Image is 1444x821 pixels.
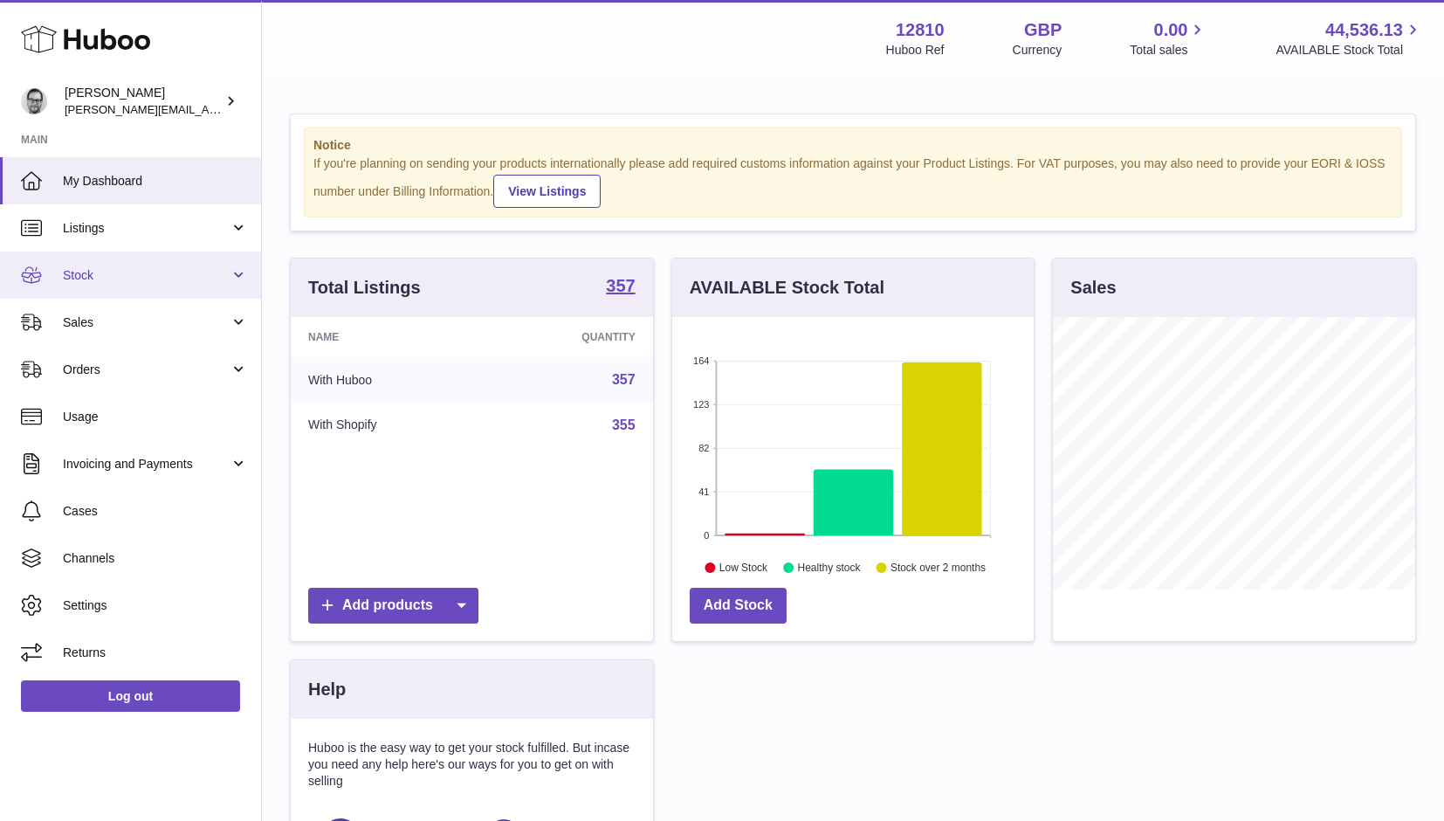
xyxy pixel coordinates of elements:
[693,355,709,366] text: 164
[896,18,945,42] strong: 12810
[291,403,486,448] td: With Shopify
[313,137,1392,154] strong: Notice
[1276,18,1423,59] a: 44,536.13 AVAILABLE Stock Total
[49,28,86,42] div: v 4.0.25
[1276,42,1423,59] span: AVAILABLE Stock Total
[21,680,240,712] a: Log out
[1024,18,1062,42] strong: GBP
[606,277,635,294] strong: 357
[63,220,230,237] span: Listings
[612,417,636,432] a: 355
[28,45,42,59] img: website_grey.svg
[719,562,768,574] text: Low Stock
[612,372,636,387] a: 357
[65,85,222,118] div: [PERSON_NAME]
[28,28,42,42] img: logo_orange.svg
[47,101,61,115] img: tab_domain_overview_orange.svg
[174,101,188,115] img: tab_keywords_by_traffic_grey.svg
[63,314,230,331] span: Sales
[313,155,1392,208] div: If you're planning on sending your products internationally please add required customs informati...
[63,597,248,614] span: Settings
[797,562,861,574] text: Healthy stock
[1154,18,1188,42] span: 0.00
[63,645,248,661] span: Returns
[886,42,945,59] div: Huboo Ref
[45,45,192,59] div: Domain: [DOMAIN_NAME]
[698,443,709,453] text: 82
[193,103,294,114] div: Keywords by Traffic
[690,276,884,300] h3: AVAILABLE Stock Total
[1070,276,1116,300] h3: Sales
[486,317,653,357] th: Quantity
[704,530,709,541] text: 0
[308,678,346,701] h3: Help
[63,409,248,425] span: Usage
[1325,18,1403,42] span: 44,536.13
[63,173,248,190] span: My Dashboard
[698,486,709,497] text: 41
[493,175,601,208] a: View Listings
[606,277,635,298] a: 357
[1013,42,1062,59] div: Currency
[890,562,986,574] text: Stock over 2 months
[63,267,230,284] span: Stock
[291,317,486,357] th: Name
[291,357,486,403] td: With Huboo
[63,456,230,473] span: Invoicing and Payments
[308,740,636,790] p: Huboo is the easy way to get your stock fulfilled. But incase you need any help here's our ways f...
[21,88,47,114] img: alex@digidistiller.com
[690,588,787,624] a: Add Stock
[66,103,156,114] div: Domain Overview
[63,550,248,567] span: Channels
[63,503,248,520] span: Cases
[65,102,350,116] span: [PERSON_NAME][EMAIL_ADDRESS][DOMAIN_NAME]
[308,588,478,624] a: Add products
[63,362,230,378] span: Orders
[1130,18,1207,59] a: 0.00 Total sales
[1130,42,1207,59] span: Total sales
[693,399,709,410] text: 123
[308,276,421,300] h3: Total Listings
